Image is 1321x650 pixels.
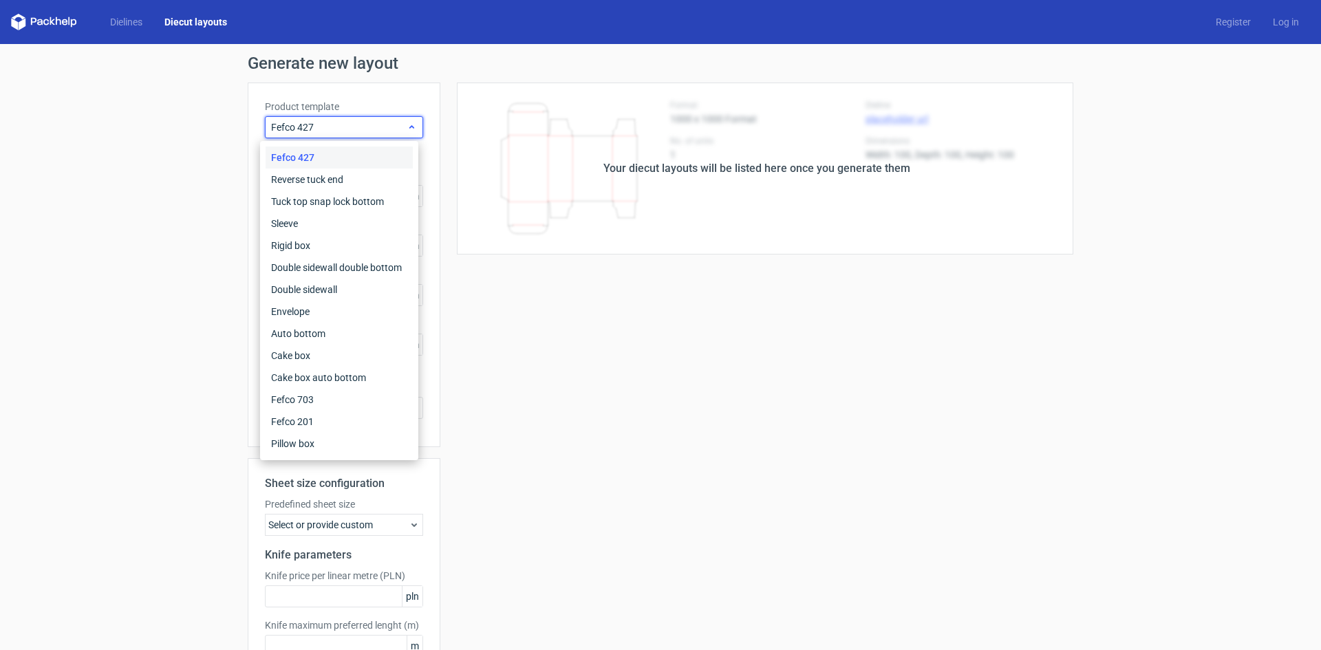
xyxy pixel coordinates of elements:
div: Cake box auto bottom [266,367,413,389]
h2: Knife parameters [265,547,423,563]
span: Fefco 427 [271,120,407,134]
div: Envelope [266,301,413,323]
div: Fefco 427 [266,147,413,169]
div: Double sidewall [266,279,413,301]
h1: Generate new layout [248,55,1073,72]
a: Diecut layouts [153,15,238,29]
div: Fefco 703 [266,389,413,411]
span: pln [402,586,422,607]
a: Dielines [99,15,153,29]
div: Pillow box [266,433,413,455]
label: Knife maximum preferred lenght (m) [265,618,423,632]
div: Sleeve [266,213,413,235]
div: Rigid box [266,235,413,257]
div: Cake box [266,345,413,367]
div: Tuck top snap lock bottom [266,191,413,213]
div: Auto bottom [266,323,413,345]
label: Product template [265,100,423,113]
div: Select or provide custom [265,514,423,536]
h2: Sheet size configuration [265,475,423,492]
label: Predefined sheet size [265,497,423,511]
a: Register [1205,15,1262,29]
div: Reverse tuck end [266,169,413,191]
div: Double sidewall double bottom [266,257,413,279]
div: Fefco 201 [266,411,413,433]
label: Knife price per linear metre (PLN) [265,569,423,583]
a: Log in [1262,15,1310,29]
div: Your diecut layouts will be listed here once you generate them [603,160,910,177]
